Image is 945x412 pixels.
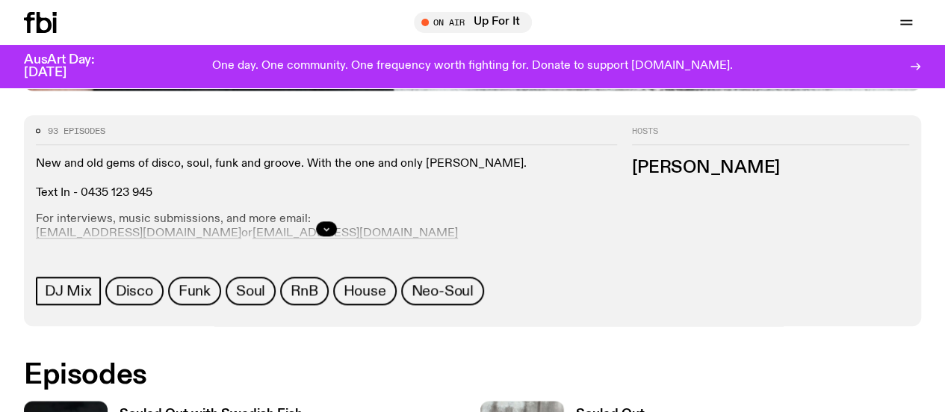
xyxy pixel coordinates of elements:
[632,160,909,176] h3: [PERSON_NAME]
[45,283,92,299] span: DJ Mix
[280,277,328,305] a: RnB
[24,54,120,79] h3: AusArt Day: [DATE]
[226,277,276,305] a: Soul
[168,277,221,305] a: Funk
[333,277,397,305] a: House
[24,362,617,389] h2: Episodes
[48,127,105,135] span: 93 episodes
[236,283,265,299] span: Soul
[105,277,164,305] a: Disco
[36,157,617,200] p: New and old gems of disco, soul, funk and groove. With the one and only [PERSON_NAME]. Text In - ...
[344,283,386,299] span: House
[212,60,733,73] p: One day. One community. One frequency worth fighting for. Donate to support [DOMAIN_NAME].
[179,283,211,299] span: Funk
[632,127,909,145] h2: Hosts
[36,277,101,305] a: DJ Mix
[412,283,474,299] span: Neo-Soul
[291,283,317,299] span: RnB
[401,277,484,305] a: Neo-Soul
[414,12,532,33] button: On AirUp For It
[116,283,153,299] span: Disco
